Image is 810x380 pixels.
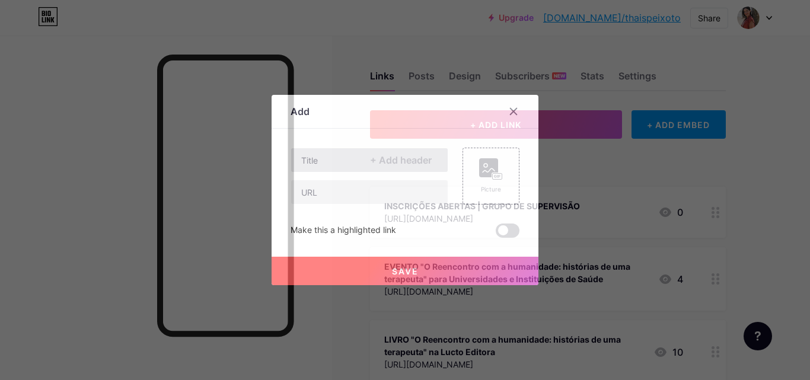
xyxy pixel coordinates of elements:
[291,180,448,204] input: URL
[291,223,396,238] div: Make this a highlighted link
[272,257,538,285] button: Save
[291,104,310,119] div: Add
[392,266,419,276] span: Save
[291,148,448,172] input: Title
[479,185,503,194] div: Picture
